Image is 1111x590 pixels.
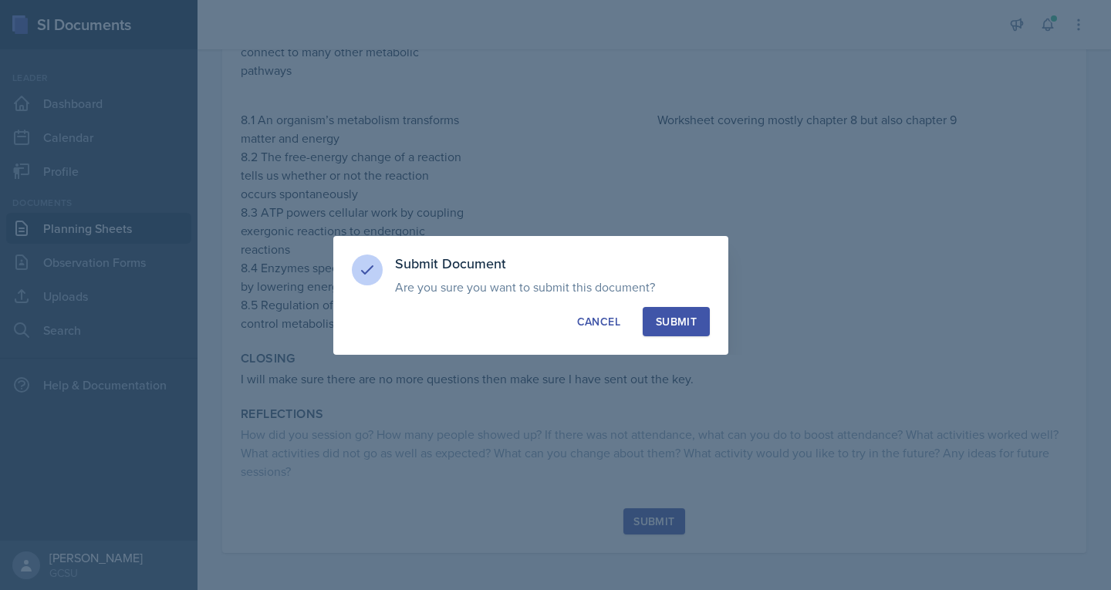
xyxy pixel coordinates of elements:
h3: Submit Document [395,255,710,273]
div: Cancel [577,314,620,329]
div: Submit [656,314,697,329]
p: Are you sure you want to submit this document? [395,279,710,295]
button: Submit [643,307,710,336]
button: Cancel [564,307,633,336]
